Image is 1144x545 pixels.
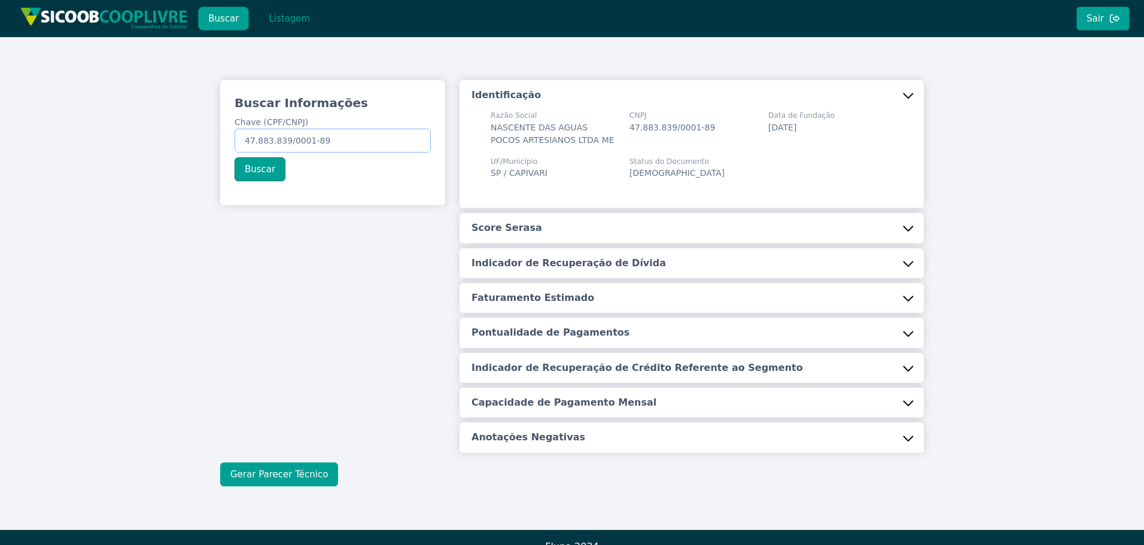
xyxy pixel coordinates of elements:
[460,388,924,418] button: Capacidade de Pagamento Mensal
[629,168,725,178] span: [DEMOGRAPHIC_DATA]
[471,89,541,102] h5: Identificação
[491,123,614,145] span: NASCENTE DAS AGUAS POCOS ARTESIANOS LTDA ME
[460,422,924,452] button: Anotações Negativas
[235,129,431,153] input: Chave (CPF/CNPJ)
[471,257,666,270] h5: Indicador de Recuperação de Dívida
[460,80,924,110] button: Identificação
[258,7,320,31] button: Listagem
[460,248,924,278] button: Indicador de Recuperação de Dívida
[471,221,542,235] h5: Score Serasa
[629,156,725,167] span: Status do Documento
[629,110,715,121] span: CNPJ
[20,7,188,29] img: img/sicoob_cooplivre.png
[471,361,803,375] h5: Indicador de Recuperação de Crédito Referente ao Segmento
[491,156,547,167] span: UF/Município
[491,110,615,121] span: Razão Social
[220,462,338,486] button: Gerar Parecer Técnico
[460,283,924,313] button: Faturamento Estimado
[768,123,796,132] span: [DATE]
[460,213,924,243] button: Score Serasa
[471,326,629,339] h5: Pontualidade de Pagamentos
[235,117,308,127] span: Chave (CPF/CNPJ)
[491,168,547,178] span: SP / CAPIVARI
[460,318,924,348] button: Pontualidade de Pagamentos
[629,123,715,132] span: 47.883.839/0001-89
[460,353,924,383] button: Indicador de Recuperação de Crédito Referente ao Segmento
[1076,7,1130,31] button: Sair
[235,95,431,111] h3: Buscar Informações
[471,431,585,444] h5: Anotações Negativas
[471,291,594,305] h5: Faturamento Estimado
[235,157,285,181] button: Buscar
[198,7,249,31] button: Buscar
[768,110,835,121] span: Data de Fundação
[471,396,656,409] h5: Capacidade de Pagamento Mensal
